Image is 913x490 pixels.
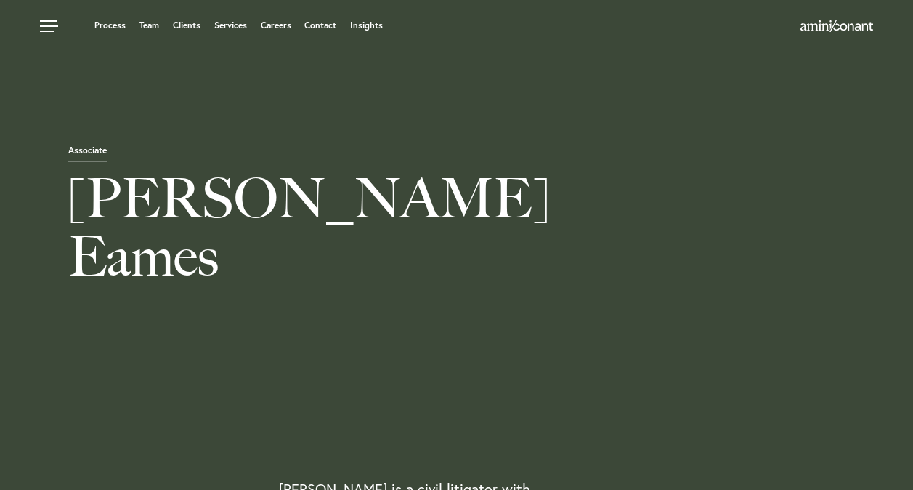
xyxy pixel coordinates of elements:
[800,20,873,32] img: Amini & Conant
[214,21,247,30] a: Services
[94,21,126,30] a: Process
[304,21,336,30] a: Contact
[350,21,383,30] a: Insights
[800,21,873,33] a: Home
[139,21,159,30] a: Team
[261,21,291,30] a: Careers
[68,146,107,162] span: Associate
[173,21,200,30] a: Clients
